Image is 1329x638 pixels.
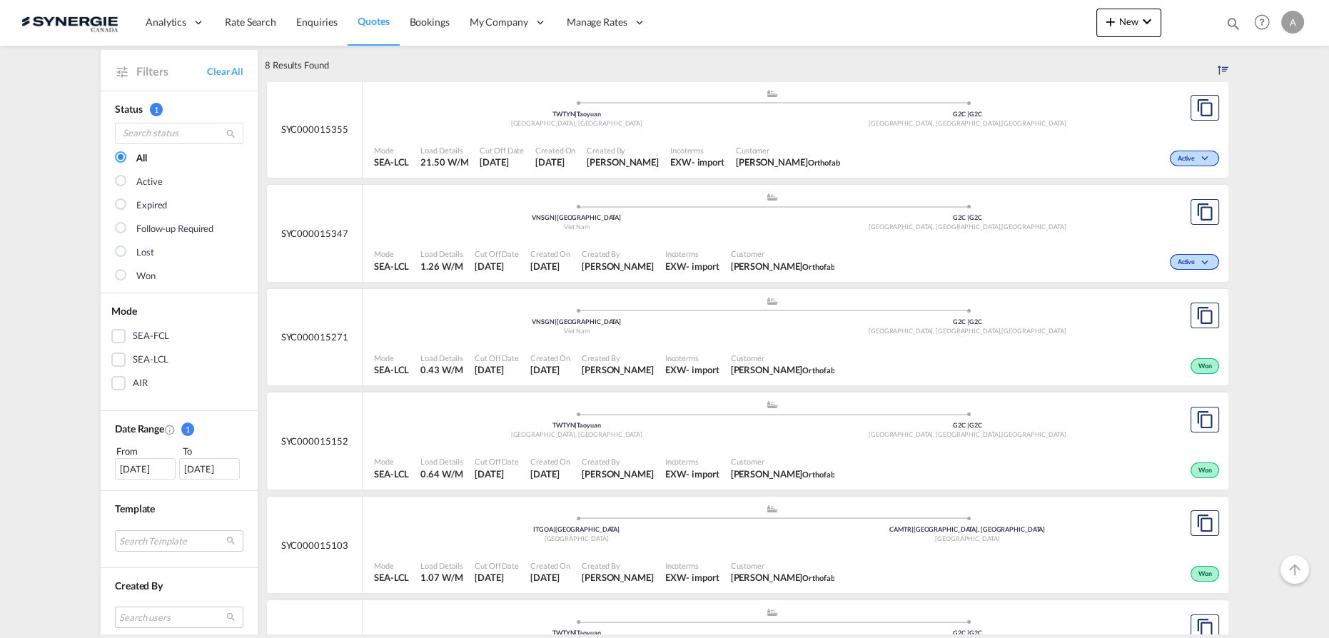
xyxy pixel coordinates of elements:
[267,289,1228,386] div: SYC000015271 assets/icons/custom/ship-fill.svgassets/icons/custom/roll-o-plane.svgOriginHo Chi Mi...
[136,151,147,166] div: All
[1001,430,1066,438] span: [GEOGRAPHIC_DATA]
[665,260,719,273] div: EXW import
[475,467,519,480] span: 30 Sep 2025
[582,353,654,363] span: Created By
[1102,13,1119,30] md-icon: icon-plus 400-fg
[115,103,142,115] span: Status
[1198,466,1216,476] span: Won
[530,456,570,467] span: Created On
[953,629,969,637] span: G2C
[869,430,1001,438] span: [GEOGRAPHIC_DATA], [GEOGRAPHIC_DATA]
[136,198,167,213] div: Expired
[935,535,999,542] span: [GEOGRAPHIC_DATA]
[575,110,577,118] span: |
[731,560,835,571] span: Customer
[665,248,719,259] span: Incoterms
[587,156,659,168] span: Rosa Ho
[136,245,154,260] div: Lost
[686,467,719,480] div: - import
[1196,515,1213,532] md-icon: assets/icons/custom/copyQuote.svg
[545,535,609,542] span: [GEOGRAPHIC_DATA]
[133,376,148,390] div: AIR
[511,119,642,127] span: [GEOGRAPHIC_DATA], [GEOGRAPHIC_DATA]
[564,327,590,335] span: Viet Nam
[1191,407,1219,432] button: Copy Quote
[410,16,450,28] span: Bookings
[530,248,570,259] span: Created On
[802,365,834,375] span: Orthofab
[665,363,687,376] div: EXW
[686,260,719,273] div: - import
[475,571,519,584] span: 26 Sep 2025
[115,123,243,144] input: Search status
[869,119,1001,127] span: [GEOGRAPHIC_DATA], [GEOGRAPHIC_DATA]
[555,318,557,325] span: |
[136,269,156,283] div: Won
[869,327,1001,335] span: [GEOGRAPHIC_DATA], [GEOGRAPHIC_DATA]
[475,560,519,571] span: Cut Off Date
[1138,13,1156,30] md-icon: icon-chevron-down
[1218,49,1228,81] div: Sort by: Created On
[475,456,519,467] span: Cut Off Date
[470,15,528,29] span: My Company
[582,560,654,571] span: Created By
[1191,199,1219,225] button: Copy Quote
[535,156,575,168] span: 9 Oct 2025
[564,223,590,231] span: Viet Nam
[420,353,463,363] span: Load Details
[420,456,463,467] span: Load Details
[587,145,659,156] span: Created By
[1226,16,1241,37] div: icon-magnify
[731,260,835,273] span: Maurice Lecuyer Orthofab
[808,158,840,167] span: Orthofab
[136,222,213,236] div: Follow-up Required
[136,64,207,79] span: Filters
[480,156,524,168] span: 9 Oct 2025
[1191,358,1219,374] div: Won
[420,560,463,571] span: Load Details
[115,444,243,480] span: From To [DATE][DATE]
[1196,411,1213,428] md-icon: assets/icons/custom/copyQuote.svg
[736,145,840,156] span: Customer
[530,363,570,376] span: 6 Oct 2025
[164,424,176,435] md-icon: Created On
[553,525,555,533] span: |
[582,571,654,584] span: Adriana Groposila
[533,525,620,533] span: ITGOA [GEOGRAPHIC_DATA]
[764,90,781,97] md-icon: assets/icons/custom/ship-fill.svg
[764,505,781,512] md-icon: assets/icons/custom/ship-fill.svg
[374,260,409,273] span: SEA-LCL
[967,110,969,118] span: |
[115,102,243,116] div: Status 1
[181,422,194,436] span: 1
[665,571,687,584] div: EXW
[111,353,247,367] md-checkbox: SEA-LCL
[731,353,835,363] span: Customer
[115,458,176,480] div: [DATE]
[953,110,969,118] span: G2C
[552,110,601,118] span: TWTYN Taoyuan
[374,156,409,168] span: SEA-LCL
[475,248,519,259] span: Cut Off Date
[665,260,687,273] div: EXW
[575,421,577,429] span: |
[1170,254,1219,270] div: Change Status Here
[1196,99,1213,116] md-icon: assets/icons/custom/copyQuote.svg
[1191,510,1219,536] button: Copy Quote
[267,185,1228,282] div: SYC000015347 assets/icons/custom/ship-fill.svgassets/icons/custom/roll-o-plane.svgOriginHo Chi Mi...
[665,560,719,571] span: Incoterms
[1000,223,1001,231] span: ,
[115,422,164,435] span: Date Range
[670,145,724,156] span: Incoterms
[731,456,835,467] span: Customer
[281,330,348,343] span: SYC000015271
[281,435,348,447] span: SYC000015152
[1178,154,1198,164] span: Active
[1198,569,1216,579] span: Won
[358,15,389,27] span: Quotes
[692,156,724,168] div: - import
[1198,155,1216,163] md-icon: icon-chevron-down
[969,213,982,221] span: G2C
[420,260,463,272] span: 1.26 W/M
[1196,307,1213,324] md-icon: assets/icons/custom/copyQuote.svg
